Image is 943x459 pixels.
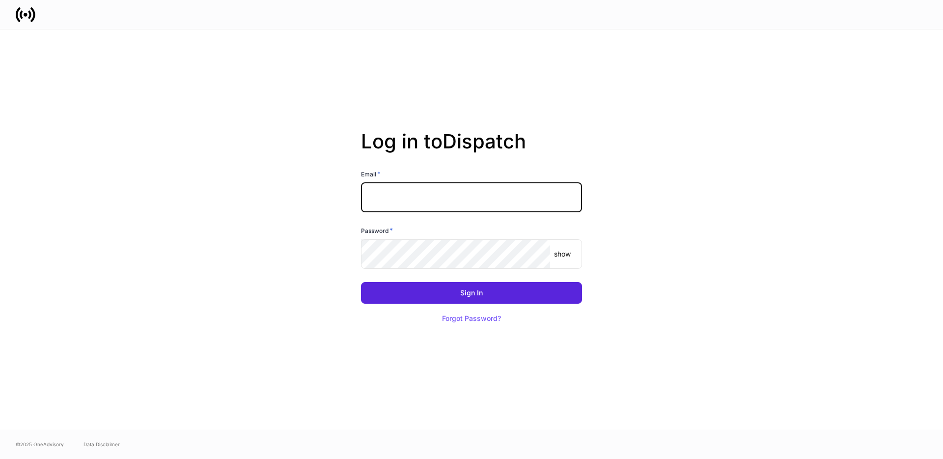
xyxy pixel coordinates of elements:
[83,440,120,448] a: Data Disclaimer
[16,440,64,448] span: © 2025 OneAdvisory
[361,226,393,235] h6: Password
[361,130,582,169] h2: Log in to Dispatch
[430,308,513,329] button: Forgot Password?
[361,169,381,179] h6: Email
[442,315,501,322] div: Forgot Password?
[554,249,571,259] p: show
[361,282,582,304] button: Sign In
[460,289,483,296] div: Sign In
